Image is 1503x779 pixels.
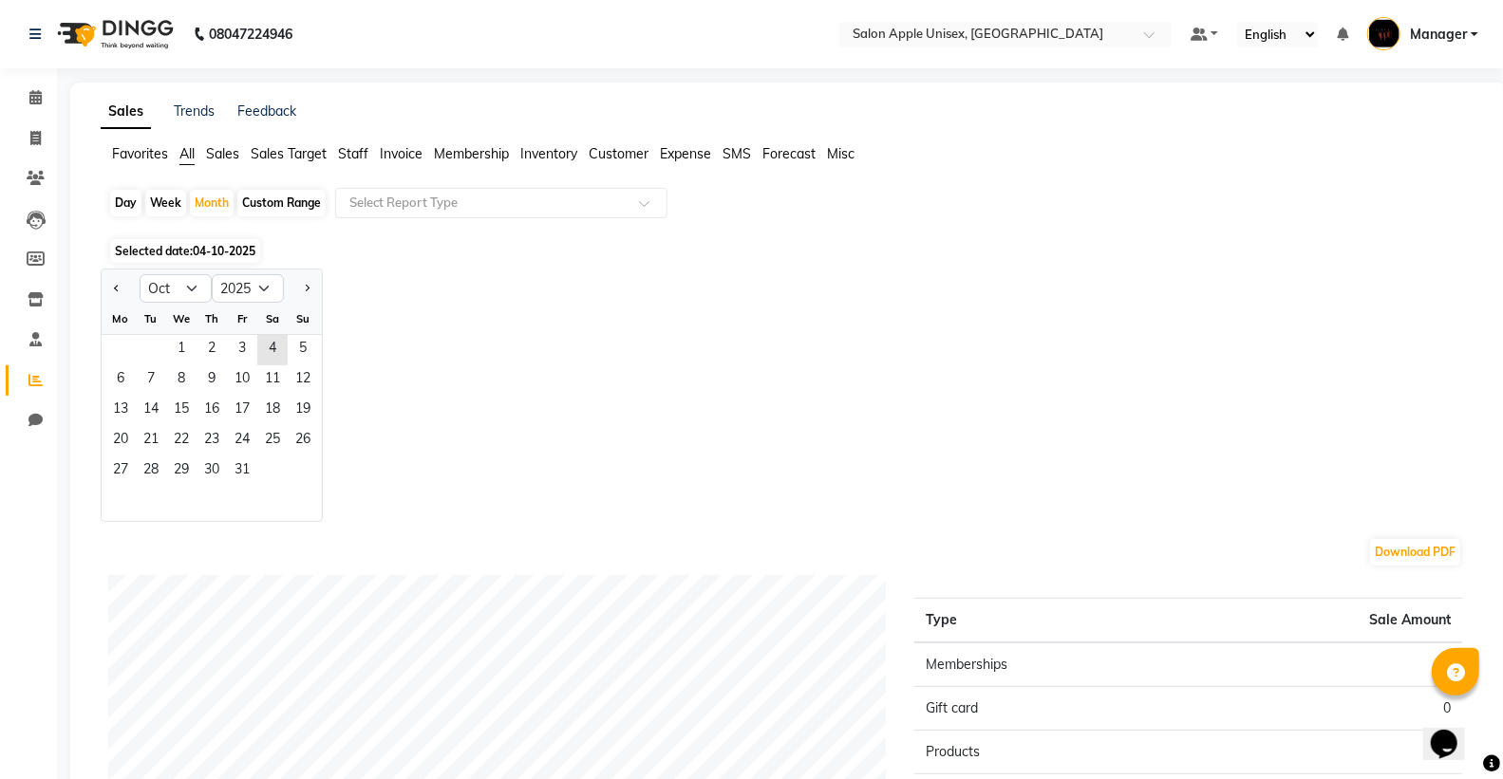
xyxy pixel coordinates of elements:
span: All [179,145,195,162]
button: Next month [299,273,314,304]
div: Thursday, October 16, 2025 [197,396,227,426]
span: 29 [166,456,197,487]
span: Invoice [380,145,423,162]
span: 11 [257,365,288,396]
span: 04-10-2025 [193,244,255,258]
a: Feedback [237,102,296,120]
div: We [166,304,197,334]
img: logo [48,8,178,61]
div: Friday, October 10, 2025 [227,365,257,396]
div: Monday, October 6, 2025 [105,365,136,396]
div: Fr [227,304,257,334]
span: 22 [166,426,197,456]
select: Select year [212,274,284,303]
div: Tuesday, October 21, 2025 [136,426,166,456]
div: Wednesday, October 22, 2025 [166,426,197,456]
span: 7 [136,365,166,396]
span: 20 [105,426,136,456]
span: 12 [288,365,318,396]
div: Monday, October 20, 2025 [105,426,136,456]
div: Monday, October 13, 2025 [105,396,136,426]
span: SMS [723,145,751,162]
span: 14 [136,396,166,426]
div: Friday, October 3, 2025 [227,335,257,365]
span: 5 [288,335,318,365]
th: Sale Amount [1189,599,1462,643]
div: Sunday, October 26, 2025 [288,426,318,456]
div: Tuesday, October 28, 2025 [136,456,166,487]
div: Custom Range [237,190,326,216]
div: Tuesday, October 7, 2025 [136,365,166,396]
span: 25 [257,426,288,456]
span: 31 [227,456,257,487]
span: 2 [197,335,227,365]
span: 26 [288,426,318,456]
div: Thursday, October 23, 2025 [197,426,227,456]
div: Wednesday, October 8, 2025 [166,365,197,396]
span: 8 [166,365,197,396]
div: Monday, October 27, 2025 [105,456,136,487]
span: Customer [589,145,648,162]
div: Thursday, October 2, 2025 [197,335,227,365]
div: Sa [257,304,288,334]
div: Mo [105,304,136,334]
span: Expense [660,145,711,162]
div: Su [288,304,318,334]
td: Memberships [914,642,1188,687]
td: 0 [1189,687,1462,731]
iframe: chat widget [1423,703,1484,760]
span: Sales Target [251,145,327,162]
td: 0 [1189,731,1462,774]
td: 0 [1189,642,1462,687]
div: Wednesday, October 15, 2025 [166,396,197,426]
div: Friday, October 31, 2025 [227,456,257,487]
span: 6 [105,365,136,396]
span: 10 [227,365,257,396]
span: Selected date: [110,239,260,263]
span: 24 [227,426,257,456]
select: Select month [140,274,212,303]
div: Saturday, October 4, 2025 [257,335,288,365]
div: Week [145,190,186,216]
div: Sunday, October 5, 2025 [288,335,318,365]
span: Misc [827,145,855,162]
div: Saturday, October 11, 2025 [257,365,288,396]
td: Products [914,731,1188,774]
span: 3 [227,335,257,365]
div: Month [190,190,234,216]
span: Membership [434,145,509,162]
button: Previous month [109,273,124,304]
div: Friday, October 17, 2025 [227,396,257,426]
span: 1 [166,335,197,365]
span: 9 [197,365,227,396]
div: Wednesday, October 1, 2025 [166,335,197,365]
td: Gift card [914,687,1188,731]
span: 21 [136,426,166,456]
div: Thursday, October 30, 2025 [197,456,227,487]
span: 28 [136,456,166,487]
span: Manager [1410,25,1467,45]
span: 18 [257,396,288,426]
span: Sales [206,145,239,162]
span: 19 [288,396,318,426]
span: 23 [197,426,227,456]
div: Th [197,304,227,334]
span: Forecast [762,145,816,162]
div: Sunday, October 19, 2025 [288,396,318,426]
span: 4 [257,335,288,365]
div: Tu [136,304,166,334]
span: 16 [197,396,227,426]
div: Wednesday, October 29, 2025 [166,456,197,487]
span: Staff [338,145,368,162]
img: Manager [1367,17,1400,50]
span: 15 [166,396,197,426]
div: Saturday, October 18, 2025 [257,396,288,426]
b: 08047224946 [209,8,292,61]
div: Saturday, October 25, 2025 [257,426,288,456]
span: 13 [105,396,136,426]
button: Download PDF [1370,539,1460,566]
span: 17 [227,396,257,426]
div: Day [110,190,141,216]
span: 30 [197,456,227,487]
a: Trends [174,102,215,120]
